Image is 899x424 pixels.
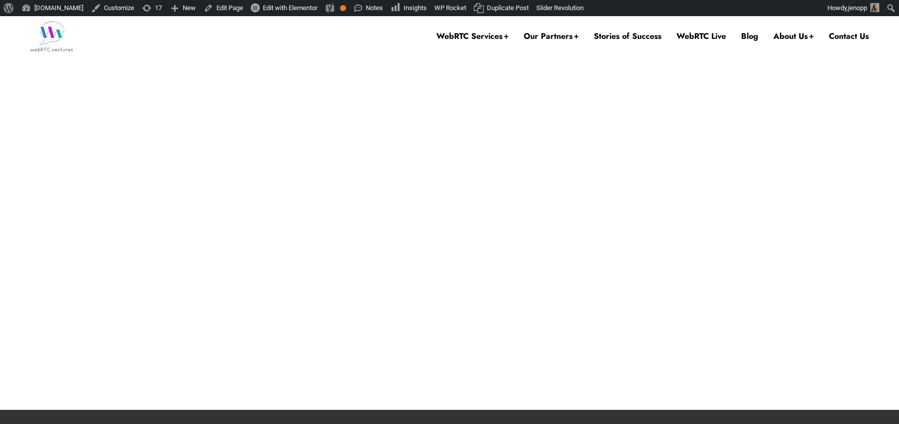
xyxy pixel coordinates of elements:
span: Slider Revolution [536,4,584,12]
a: Contact Us [829,16,869,57]
a: WebRTC Live [677,16,726,57]
a: Blog [741,16,758,57]
a: WebRTC Services [436,16,509,57]
span: Edit with Elementor [263,4,317,12]
img: WebRTC.ventures [30,21,73,51]
a: About Us [773,16,814,57]
a: Stories of Success [594,16,661,57]
span: jenopp [848,4,867,12]
div: OK [340,5,346,11]
a: Our Partners [524,16,579,57]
